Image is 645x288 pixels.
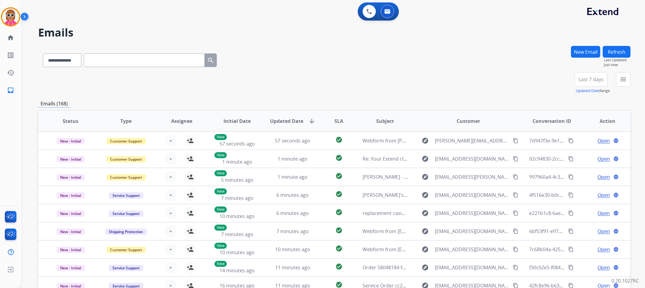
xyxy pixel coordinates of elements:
mat-icon: language [613,192,619,198]
p: New [214,152,227,158]
mat-icon: content_copy [513,156,518,162]
p: New [214,261,227,267]
span: 997960a4-4c3b-4160-a4f3-2f158e267f0e [529,174,619,180]
span: + [169,191,172,199]
span: Range [576,88,610,93]
span: Just now [604,62,630,67]
mat-icon: content_copy [513,174,518,180]
p: 0.20.1027RC [611,277,639,284]
mat-icon: arrow_downward [308,117,315,125]
mat-icon: explore [422,173,429,181]
mat-icon: content_copy [568,229,574,234]
span: Service Support [109,192,143,199]
mat-icon: person_add [187,191,194,199]
span: [EMAIL_ADDRESS][PERSON_NAME][DOMAIN_NAME] [435,173,509,181]
button: Last 7 days [575,72,608,87]
mat-icon: content_copy [513,210,518,216]
span: 11 minutes ago [275,264,310,271]
span: 6bf53f91-e975-4bb5-b6c0-b6ad93e5c28e [529,228,621,235]
span: Open [598,155,610,162]
mat-icon: check_circle [335,263,343,270]
mat-icon: language [613,247,619,252]
mat-icon: inbox [7,87,14,94]
p: New [214,134,227,140]
span: 1 minute ago [278,174,308,180]
mat-icon: explore [422,137,429,144]
mat-icon: content_copy [568,192,574,198]
span: New - Initial [57,192,85,199]
span: Service Support [109,265,143,271]
mat-icon: history [7,69,14,76]
span: e221b1c8-6aec-4624-9bce-17c231b0beb2 [529,210,623,216]
span: Updated Date [270,117,303,125]
span: 5 minutes ago [221,177,253,183]
span: 57 seconds ago [220,140,255,147]
mat-icon: explore [422,191,429,199]
span: [PERSON_NAME][EMAIL_ADDRESS][DOMAIN_NAME] [435,137,509,144]
mat-icon: content_copy [513,265,518,270]
mat-icon: check_circle [335,154,343,162]
mat-icon: language [613,138,619,143]
mat-icon: language [613,210,619,216]
span: Open [598,264,610,271]
mat-icon: content_copy [568,265,574,270]
mat-icon: explore [422,264,429,271]
span: Customer Support [106,174,146,181]
span: Open [598,173,610,181]
span: replacement casing for [PERSON_NAME] [363,210,454,216]
span: Customer Support [106,247,146,253]
span: 14 minutes ago [220,267,255,274]
mat-icon: content_copy [568,247,574,252]
p: New [214,170,227,176]
span: 6 minutes ago [276,210,309,216]
mat-icon: check_circle [335,190,343,198]
span: 6 minutes ago [276,192,309,198]
span: 4f516e30-b0c1-4e50-9967-ff105ea0c95e [529,192,619,198]
span: 7 minutes ago [276,228,309,235]
mat-icon: person_add [187,228,194,235]
span: [EMAIL_ADDRESS][DOMAIN_NAME] [435,155,509,162]
mat-icon: person_add [187,173,194,181]
p: Emails (168) [38,100,70,107]
span: Customer Support [106,138,146,144]
span: New - Initial [57,265,85,271]
mat-icon: menu [620,76,627,83]
span: Re: Your Extend claim is being reviewed [363,155,452,162]
mat-icon: content_copy [568,156,574,162]
span: Open [598,210,610,217]
span: 7 minutes ago [221,195,253,201]
mat-icon: home [7,34,14,41]
span: [EMAIL_ADDRESS][DOMAIN_NAME] [435,228,509,235]
button: New Email [571,46,600,58]
span: 10 minutes ago [220,213,255,219]
span: Initial Date [223,117,251,125]
span: 1 minute ago [278,155,308,162]
span: Webform from [EMAIL_ADDRESS][DOMAIN_NAME] on [DATE] [363,228,500,235]
button: + [165,153,177,165]
button: + [165,225,177,237]
mat-icon: content_copy [513,247,518,252]
span: New - Initial [57,247,85,253]
mat-icon: person_add [187,246,194,253]
mat-icon: person_add [187,210,194,217]
button: + [165,189,177,201]
mat-icon: search [207,57,214,64]
span: [PERSON_NAME]'s Claim 1-8308229336 [363,192,450,198]
span: Service Support [109,210,143,217]
button: + [165,171,177,183]
mat-icon: check_circle [335,227,343,234]
span: Type [120,117,132,125]
span: 57 seconds ago [275,137,310,144]
span: Last 7 days [578,78,604,81]
span: [EMAIL_ADDRESS][DOMAIN_NAME] [435,246,509,253]
mat-icon: check_circle [335,172,343,180]
span: Status [63,117,78,125]
mat-icon: explore [422,246,429,253]
span: [EMAIL_ADDRESS][DOMAIN_NAME][DATE] [435,191,509,199]
span: 1 minute ago [222,158,252,165]
p: New [214,225,227,231]
mat-icon: explore [422,210,429,217]
h2: Emails [38,27,630,39]
span: Assignee [171,117,192,125]
span: New - Initial [57,138,85,144]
